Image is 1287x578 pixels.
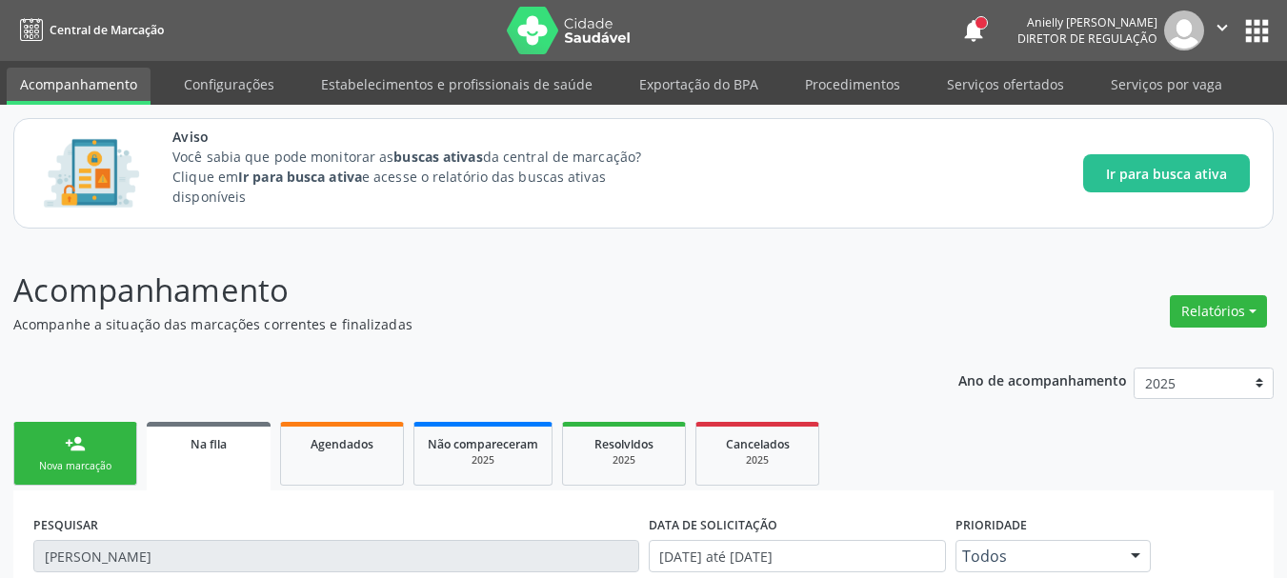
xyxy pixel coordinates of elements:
[1240,14,1274,48] button: apps
[792,68,914,101] a: Procedimentos
[37,130,146,216] img: Imagem de CalloutCard
[311,436,373,452] span: Agendados
[960,17,987,44] button: notifications
[710,453,805,468] div: 2025
[1017,30,1157,47] span: Diretor de regulação
[28,459,123,473] div: Nova marcação
[576,453,672,468] div: 2025
[1164,10,1204,50] img: img
[726,436,790,452] span: Cancelados
[1083,154,1250,192] button: Ir para busca ativa
[50,22,164,38] span: Central de Marcação
[649,540,947,572] input: Selecione um intervalo
[7,68,151,105] a: Acompanhamento
[1106,164,1227,184] span: Ir para busca ativa
[308,68,606,101] a: Estabelecimentos e profissionais de saúde
[1017,14,1157,30] div: Anielly [PERSON_NAME]
[33,540,639,572] input: Nome, CNS
[958,368,1127,391] p: Ano de acompanhamento
[962,547,1112,566] span: Todos
[172,147,676,207] p: Você sabia que pode monitorar as da central de marcação? Clique em e acesse o relatório das busca...
[13,267,895,314] p: Acompanhamento
[191,436,227,452] span: Na fila
[626,68,772,101] a: Exportação do BPA
[65,433,86,454] div: person_add
[934,68,1077,101] a: Serviços ofertados
[13,314,895,334] p: Acompanhe a situação das marcações correntes e finalizadas
[1212,17,1233,38] i: 
[1097,68,1236,101] a: Serviços por vaga
[649,510,777,540] label: DATA DE SOLICITAÇÃO
[1204,10,1240,50] button: 
[428,436,538,452] span: Não compareceram
[172,127,676,147] span: Aviso
[428,453,538,468] div: 2025
[955,510,1027,540] label: Prioridade
[171,68,288,101] a: Configurações
[13,14,164,46] a: Central de Marcação
[1170,295,1267,328] button: Relatórios
[33,510,98,540] label: PESQUISAR
[238,168,362,186] strong: Ir para busca ativa
[594,436,654,452] span: Resolvidos
[393,148,482,166] strong: buscas ativas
